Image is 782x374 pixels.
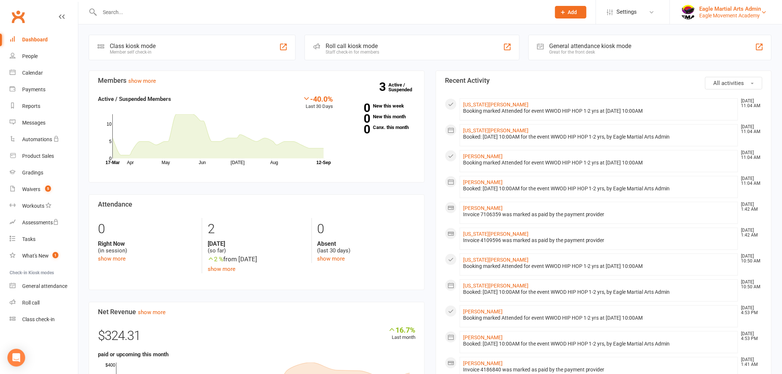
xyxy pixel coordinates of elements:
img: thumb_image1738041739.png [681,5,696,20]
a: [US_STATE][PERSON_NAME] [463,257,528,263]
div: Workouts [22,203,44,209]
div: Invoice 7106359 was marked as paid by the payment provider [463,211,735,218]
div: Roll call kiosk mode [326,42,379,50]
div: 0 [317,218,415,240]
div: Eagle Martial Arts Admin [700,6,761,12]
a: 0New this week [344,103,415,108]
time: [DATE] 10:50 AM [738,254,762,263]
span: 2 % [208,255,223,263]
div: Booking marked Attended for event WWOD HIP HOP 1-2 yrs at [DATE] 10:00AM [463,160,735,166]
div: Booked: [DATE] 10:00AM for the event WWOD HIP HOP 1-2 yrs, by Eagle Martial Arts Admin [463,289,735,295]
div: Assessments [22,220,59,225]
div: Last month [388,326,415,341]
div: Last 30 Days [303,95,333,110]
div: Booking marked Attended for event WWOD HIP HOP 1-2 yrs at [DATE] 10:00AM [463,108,735,114]
a: show more [138,309,166,316]
div: Waivers [22,186,40,192]
time: [DATE] 4:53 PM [738,306,762,315]
a: 0Canx. this month [344,125,415,130]
div: Invoice 4109596 was marked as paid by the payment provider [463,237,735,244]
div: Invoice 4186840 was marked as paid by the payment provider [463,367,735,373]
a: Calendar [10,65,78,81]
a: [PERSON_NAME] [463,153,503,159]
input: Search... [98,7,545,17]
div: Product Sales [22,153,54,159]
div: Staff check-in for members [326,50,379,55]
div: Reports [22,103,40,109]
div: from [DATE] [208,254,306,264]
a: Clubworx [9,7,27,26]
a: General attendance kiosk mode [10,278,78,295]
div: Gradings [22,170,43,176]
a: Dashboard [10,31,78,48]
div: Class check-in [22,316,55,322]
time: [DATE] 11:04 AM [738,176,762,186]
div: 0 [98,218,196,240]
a: Roll call [10,295,78,311]
div: (so far) [208,240,306,254]
time: [DATE] 1:42 AM [738,228,762,238]
a: [US_STATE][PERSON_NAME] [463,127,528,133]
div: Booked: [DATE] 10:00AM for the event WWOD HIP HOP 1-2 yrs, by Eagle Martial Arts Admin [463,341,735,347]
a: 3Active / Suspended [388,77,421,98]
div: 16.7% [388,326,415,334]
a: [PERSON_NAME] [463,179,503,185]
span: Add [568,9,577,15]
strong: 0 [344,102,370,113]
a: Messages [10,115,78,131]
a: Reports [10,98,78,115]
button: All activities [705,77,762,89]
div: General attendance kiosk mode [550,42,632,50]
div: (in session) [98,240,196,254]
span: 5 [45,186,51,192]
div: Automations [22,136,52,142]
div: (last 30 days) [317,240,415,254]
time: [DATE] 11:04 AM [738,99,762,108]
a: Payments [10,81,78,98]
div: Eagle Movement Academy [700,12,761,19]
h3: Attendance [98,201,415,208]
a: Gradings [10,164,78,181]
a: Assessments [10,214,78,231]
div: Roll call [22,300,40,306]
div: 2 [208,218,306,240]
h3: Recent Activity [445,77,762,84]
div: $324.31 [98,326,415,350]
strong: 3 [379,81,388,92]
strong: 0 [344,113,370,124]
a: show more [208,266,235,272]
a: Automations [10,131,78,148]
div: Booked: [DATE] 10:00AM for the event WWOD HIP HOP 1-2 yrs, by Eagle Martial Arts Admin [463,134,735,140]
a: [US_STATE][PERSON_NAME] [463,102,528,108]
a: People [10,48,78,65]
span: All activities [714,80,744,86]
a: show more [98,255,126,262]
span: Settings [617,4,637,20]
strong: Right Now [98,240,196,247]
a: [US_STATE][PERSON_NAME] [463,283,528,289]
div: Payments [22,86,45,92]
strong: [DATE] [208,240,306,247]
div: Great for the front desk [550,50,632,55]
a: [US_STATE][PERSON_NAME] [463,231,528,237]
div: Class kiosk mode [110,42,156,50]
a: Tasks [10,231,78,248]
div: Booked: [DATE] 10:00AM for the event WWOD HIP HOP 1-2 yrs, by Eagle Martial Arts Admin [463,186,735,192]
div: -40.0% [303,95,333,103]
time: [DATE] 1:42 AM [738,202,762,212]
div: General attendance [22,283,67,289]
strong: Active / Suspended Members [98,96,171,102]
a: 0New this month [344,114,415,119]
a: Waivers 5 [10,181,78,198]
strong: 0 [344,124,370,135]
button: Add [555,6,586,18]
div: Member self check-in [110,50,156,55]
div: What's New [22,253,49,259]
a: [PERSON_NAME] [463,360,503,366]
a: [PERSON_NAME] [463,334,503,340]
time: [DATE] 1:41 AM [738,357,762,367]
a: What's New1 [10,248,78,264]
div: Tasks [22,236,35,242]
time: [DATE] 11:04 AM [738,150,762,160]
a: Workouts [10,198,78,214]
